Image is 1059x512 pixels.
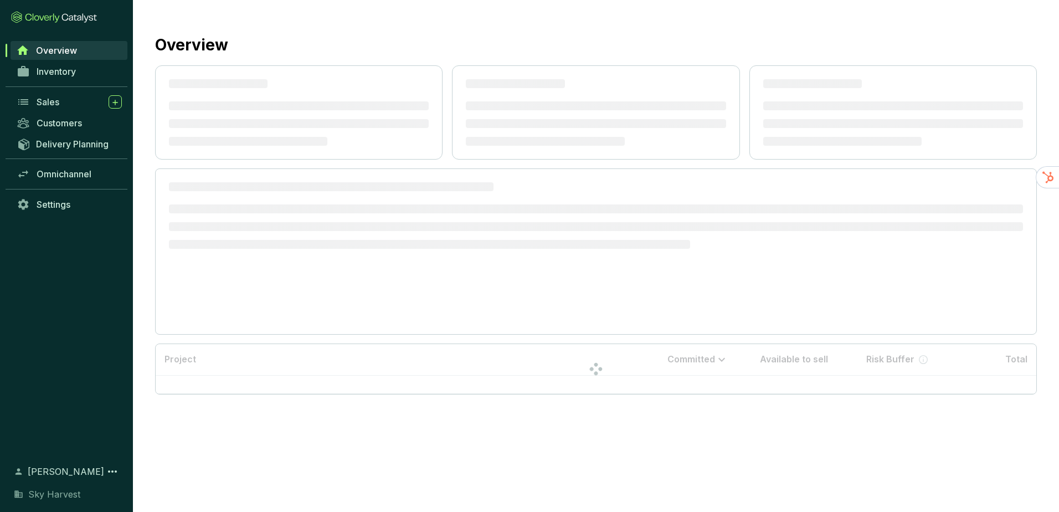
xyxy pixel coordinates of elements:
[37,168,91,180] span: Omnichannel
[36,139,109,150] span: Delivery Planning
[11,41,127,60] a: Overview
[11,195,127,214] a: Settings
[11,62,127,81] a: Inventory
[36,45,77,56] span: Overview
[37,199,70,210] span: Settings
[37,66,76,77] span: Inventory
[11,114,127,132] a: Customers
[11,165,127,183] a: Omnichannel
[37,96,59,107] span: Sales
[37,117,82,129] span: Customers
[28,465,104,478] span: [PERSON_NAME]
[28,488,80,501] span: Sky Harvest
[11,135,127,153] a: Delivery Planning
[11,93,127,111] a: Sales
[155,33,228,57] h2: Overview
